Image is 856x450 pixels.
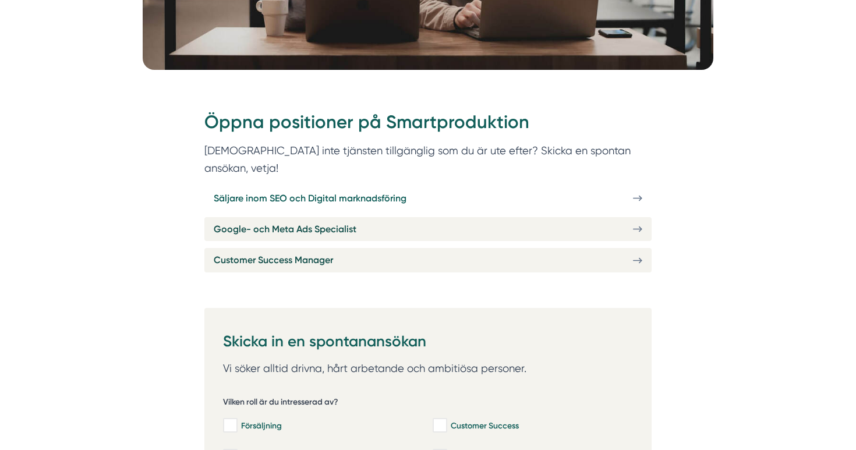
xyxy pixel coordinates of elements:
h2: Öppna positioner på Smartproduktion [204,109,652,142]
a: Google- och Meta Ads Specialist [204,217,652,241]
p: [DEMOGRAPHIC_DATA] inte tjänsten tillgänglig som du är ute efter? Skicka en spontan ansökan, vetja! [204,142,652,176]
h3: Skicka in en spontanansökan [223,327,633,359]
span: Säljare inom SEO och Digital marknadsföring [214,191,406,205]
h5: Vilken roll är du intresserad av? [223,396,338,411]
a: Säljare inom SEO och Digital marknadsföring [204,186,652,210]
span: Customer Success Manager [214,253,333,267]
span: Google- och Meta Ads Specialist [214,222,356,236]
input: Customer Success [433,420,446,431]
a: Customer Success Manager [204,248,652,272]
input: Försäljning [223,420,236,431]
p: Vi söker alltid drivna, hårt arbetande och ambitiösa personer. [223,360,633,377]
